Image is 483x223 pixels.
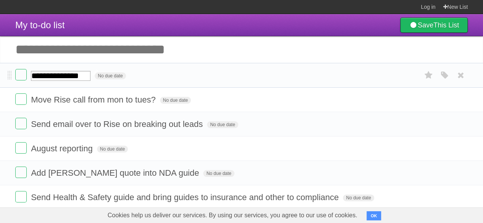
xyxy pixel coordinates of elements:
[15,142,27,154] label: Done
[343,194,374,201] span: No due date
[400,18,468,33] a: SaveThis List
[31,144,94,153] span: August reporting
[15,69,27,80] label: Done
[15,20,65,30] span: My to-do list
[97,146,128,152] span: No due date
[100,208,365,223] span: Cookies help us deliver our services. By using our services, you agree to our use of cookies.
[367,211,381,220] button: OK
[15,118,27,129] label: Done
[31,95,157,104] span: Move Rise call from mon to tues?
[207,121,238,128] span: No due date
[31,193,341,202] span: Send Health & Safety guide and bring guides to insurance and other to compliance
[15,167,27,178] label: Done
[31,168,201,178] span: Add [PERSON_NAME] quote into NDA guide
[160,97,191,104] span: No due date
[433,21,459,29] b: This List
[421,69,436,82] label: Star task
[15,93,27,105] label: Done
[203,170,234,177] span: No due date
[15,191,27,202] label: Done
[31,119,205,129] span: Send email over to Rise on breaking out leads
[95,72,126,79] span: No due date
